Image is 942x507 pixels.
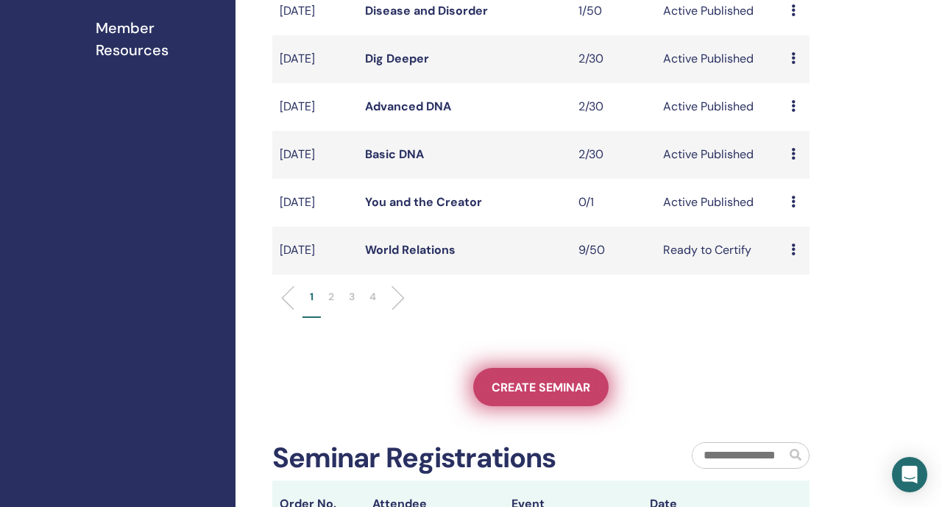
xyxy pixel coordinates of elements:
p: 1 [310,289,314,305]
span: Create seminar [492,380,590,395]
td: 2/30 [571,131,656,179]
a: Dig Deeper [365,51,429,66]
td: Active Published [656,179,784,227]
td: [DATE] [272,179,358,227]
a: World Relations [365,242,456,258]
td: Active Published [656,131,784,179]
span: Member Resources [96,17,224,61]
td: [DATE] [272,35,358,83]
td: 0/1 [571,179,656,227]
td: [DATE] [272,131,358,179]
td: Ready to Certify [656,227,784,274]
p: 2 [328,289,334,305]
a: Advanced DNA [365,99,451,114]
div: Open Intercom Messenger [892,457,927,492]
p: 3 [349,289,355,305]
a: Disease and Disorder [365,3,488,18]
td: 9/50 [571,227,656,274]
h2: Seminar Registrations [272,442,556,475]
td: Active Published [656,35,784,83]
td: 2/30 [571,83,656,131]
td: [DATE] [272,227,358,274]
td: Active Published [656,83,784,131]
a: You and the Creator [365,194,482,210]
td: 2/30 [571,35,656,83]
td: [DATE] [272,83,358,131]
a: Basic DNA [365,146,424,162]
a: Create seminar [473,368,609,406]
p: 4 [369,289,376,305]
